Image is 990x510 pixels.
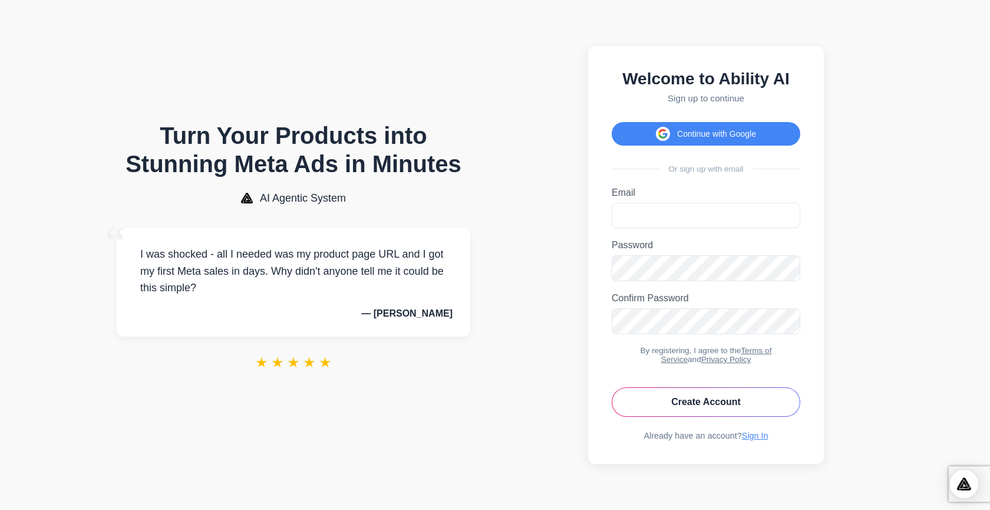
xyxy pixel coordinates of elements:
[612,70,800,88] h2: Welcome to Ability AI
[134,246,453,297] p: I was shocked - all I needed was my product page URL and I got my first Meta sales in days. Why d...
[319,354,332,371] span: ★
[105,216,126,270] span: “
[612,293,800,304] label: Confirm Password
[612,387,800,417] button: Create Account
[612,164,800,173] div: Or sign up with email
[612,93,800,103] p: Sign up to continue
[612,240,800,251] label: Password
[612,122,800,146] button: Continue with Google
[255,354,268,371] span: ★
[260,192,346,205] span: AI Agentic System
[612,431,800,440] div: Already have an account?
[950,470,978,498] div: Open Intercom Messenger
[241,193,253,203] img: AI Agentic System Logo
[117,121,470,178] h1: Turn Your Products into Stunning Meta Ads in Minutes
[701,355,751,364] a: Privacy Policy
[287,354,300,371] span: ★
[612,346,800,364] div: By registering, I agree to the and
[612,187,800,198] label: Email
[134,308,453,319] p: — [PERSON_NAME]
[303,354,316,371] span: ★
[661,346,772,364] a: Terms of Service
[271,354,284,371] span: ★
[742,431,768,440] a: Sign In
